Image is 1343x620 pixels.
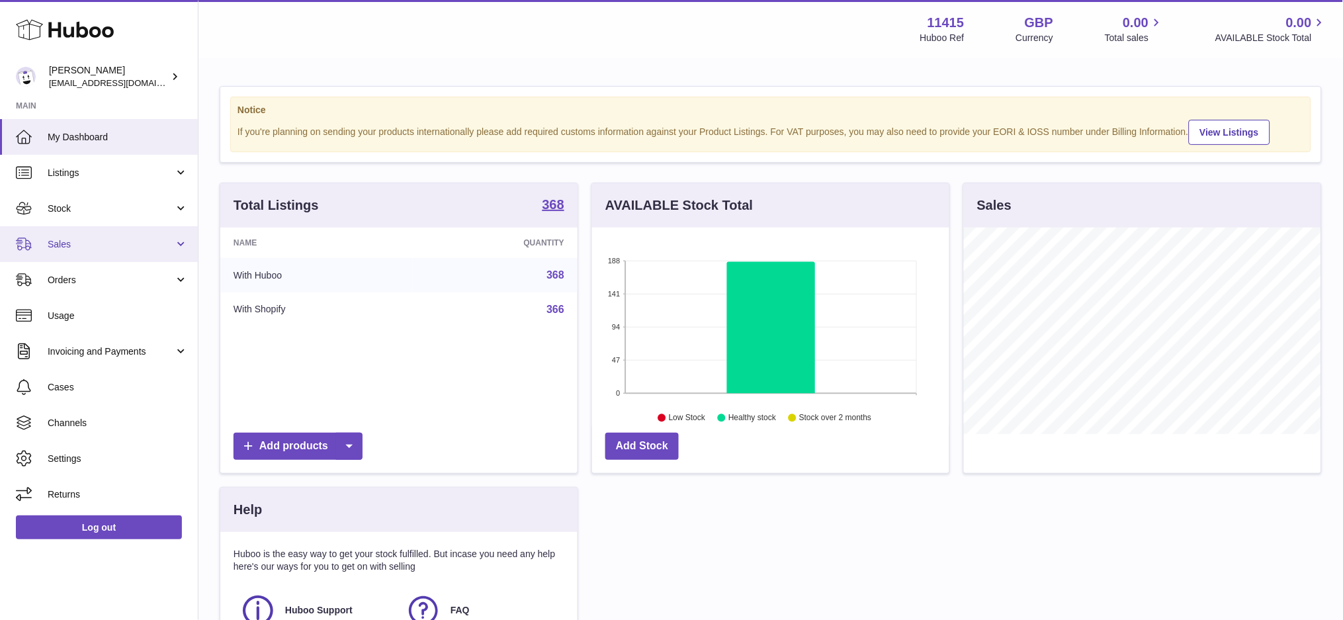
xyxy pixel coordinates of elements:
[48,310,188,322] span: Usage
[928,14,965,32] strong: 11415
[542,198,564,214] a: 368
[48,488,188,501] span: Returns
[1286,14,1312,32] span: 0.00
[799,414,871,423] text: Stock over 2 months
[1025,14,1053,32] strong: GBP
[608,290,620,298] text: 141
[1016,32,1054,44] div: Currency
[48,131,188,144] span: My Dashboard
[612,356,620,364] text: 47
[48,417,188,429] span: Channels
[1105,32,1164,44] span: Total sales
[238,104,1304,116] strong: Notice
[728,414,777,423] text: Healthy stock
[16,515,182,539] a: Log out
[669,414,706,423] text: Low Stock
[220,258,413,292] td: With Huboo
[605,197,753,214] h3: AVAILABLE Stock Total
[48,345,174,358] span: Invoicing and Payments
[616,389,620,397] text: 0
[48,202,174,215] span: Stock
[1189,120,1270,145] a: View Listings
[234,501,262,519] h3: Help
[608,257,620,265] text: 188
[48,453,188,465] span: Settings
[977,197,1012,214] h3: Sales
[220,228,413,258] th: Name
[1123,14,1149,32] span: 0.00
[920,32,965,44] div: Huboo Ref
[49,77,195,88] span: [EMAIL_ADDRESS][DOMAIN_NAME]
[413,228,578,258] th: Quantity
[1105,14,1164,44] a: 0.00 Total sales
[48,274,174,287] span: Orders
[451,604,470,617] span: FAQ
[234,548,564,573] p: Huboo is the easy way to get your stock fulfilled. But incase you need any help here's our ways f...
[49,64,168,89] div: [PERSON_NAME]
[238,118,1304,145] div: If you're planning on sending your products internationally please add required customs informati...
[48,238,174,251] span: Sales
[234,197,319,214] h3: Total Listings
[1215,32,1327,44] span: AVAILABLE Stock Total
[234,433,363,460] a: Add products
[220,292,413,327] td: With Shopify
[48,167,174,179] span: Listings
[48,381,188,394] span: Cases
[546,269,564,281] a: 368
[285,604,353,617] span: Huboo Support
[612,323,620,331] text: 94
[1215,14,1327,44] a: 0.00 AVAILABLE Stock Total
[542,198,564,211] strong: 368
[546,304,564,315] a: 366
[16,67,36,87] img: care@shopmanto.uk
[605,433,679,460] a: Add Stock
